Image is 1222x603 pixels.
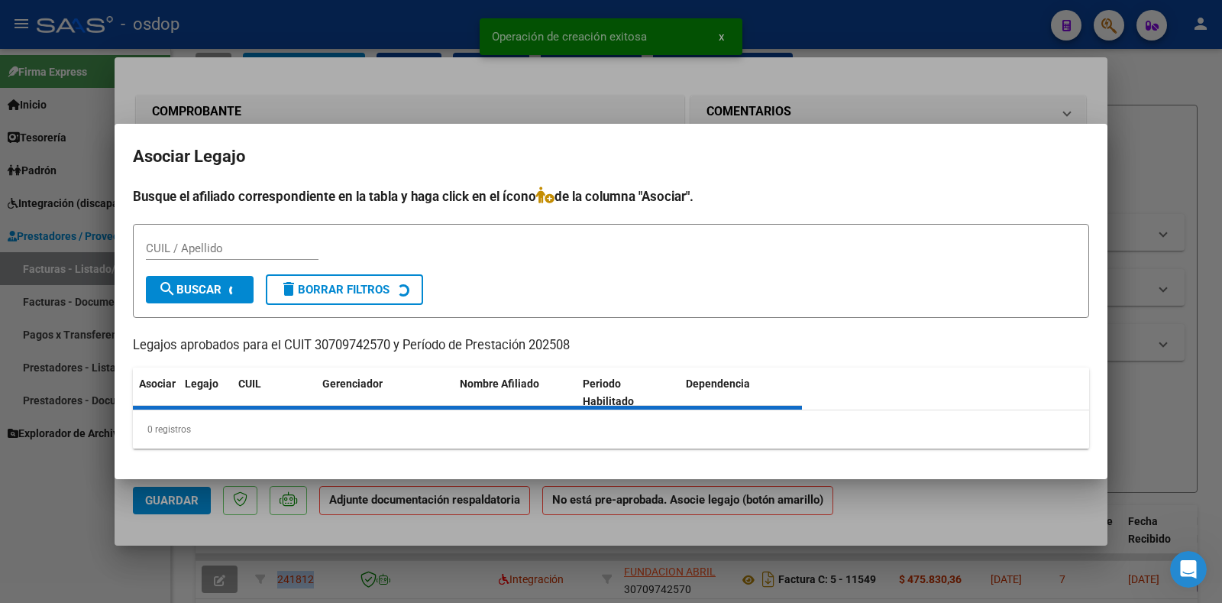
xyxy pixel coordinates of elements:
[146,276,254,303] button: Buscar
[280,283,390,297] span: Borrar Filtros
[133,368,179,418] datatable-header-cell: Asociar
[280,280,298,298] mat-icon: delete
[185,378,218,390] span: Legajo
[583,378,634,407] span: Periodo Habilitado
[179,368,232,418] datatable-header-cell: Legajo
[460,378,539,390] span: Nombre Afiliado
[238,378,261,390] span: CUIL
[158,283,221,297] span: Buscar
[680,368,803,418] datatable-header-cell: Dependencia
[133,142,1089,171] h2: Asociar Legajo
[322,378,383,390] span: Gerenciador
[232,368,316,418] datatable-header-cell: CUIL
[133,410,1089,449] div: 0 registros
[133,186,1089,206] h4: Busque el afiliado correspondiente en la tabla y haga click en el ícono de la columna "Asociar".
[266,274,423,305] button: Borrar Filtros
[454,368,577,418] datatable-header-cell: Nombre Afiliado
[133,336,1089,355] p: Legajos aprobados para el CUIT 30709742570 y Período de Prestación 202508
[139,378,176,390] span: Asociar
[316,368,454,418] datatable-header-cell: Gerenciador
[1170,551,1207,588] iframe: Intercom live chat
[577,368,680,418] datatable-header-cell: Periodo Habilitado
[686,378,750,390] span: Dependencia
[158,280,176,298] mat-icon: search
